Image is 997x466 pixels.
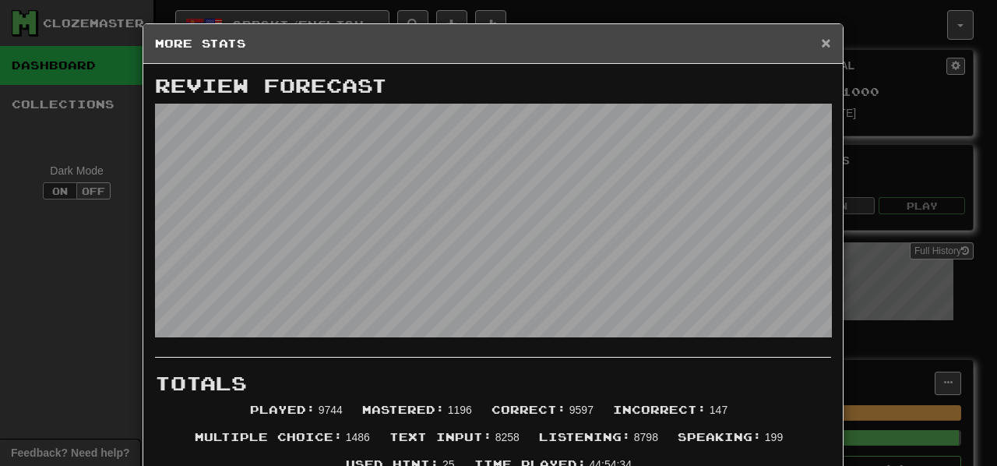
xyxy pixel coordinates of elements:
[195,430,343,443] span: Multiple Choice :
[250,403,315,416] span: Played :
[155,76,831,96] h3: Review Forecast
[362,403,445,416] span: Mastered :
[613,403,706,416] span: Incorrect :
[491,403,566,416] span: Correct :
[382,429,531,457] li: 8258
[187,429,382,457] li: 1486
[821,34,830,51] button: Close
[821,34,830,51] span: ×
[155,373,831,394] h3: Totals
[242,402,354,429] li: 9744
[539,430,631,443] span: Listening :
[484,402,605,429] li: 9597
[678,430,762,443] span: Speaking :
[389,430,492,443] span: Text Input :
[605,402,739,429] li: 147
[155,36,831,51] h5: More Stats
[354,402,484,429] li: 1196
[531,429,670,457] li: 8798
[670,429,794,457] li: 199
